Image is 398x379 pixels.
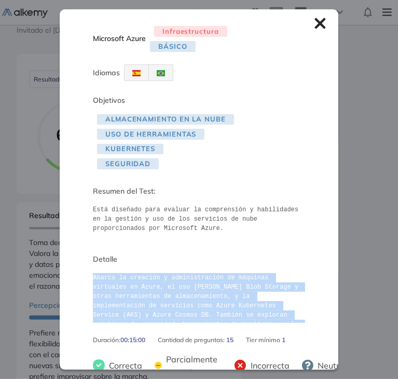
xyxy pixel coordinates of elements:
[93,33,146,44] span: Microsoft Azure
[93,254,305,265] span: Detalle
[246,335,282,345] span: Tier mínimo
[97,129,204,140] span: Uso de Herramientas
[97,144,163,155] span: Kubernetes
[93,273,305,323] pre: Abarca la creación y administración de máquinas virtuales en Azure, el uso [PERSON_NAME] Blob Sto...
[93,96,125,105] span: Objetivos
[158,335,226,345] span: Cantidad de preguntas:
[93,335,120,345] span: Duración :
[226,335,234,345] span: 15
[93,186,305,197] span: Resumen del Test:
[150,41,195,52] span: Básico
[97,114,234,125] span: Almacenamiento en la Nube
[282,335,285,345] span: 1
[246,359,290,372] span: Incorrecta
[120,335,145,345] span: 00:15:00
[132,70,141,76] img: ESP
[97,158,159,169] span: Seguridad
[93,205,305,233] pre: Está diseñado para evaluar la comprensión y habilidades en la gestión y uso de los servicios de n...
[105,359,142,372] span: Correcta
[157,70,165,76] img: BRA
[162,353,222,378] span: Parcialmente correcta
[93,68,120,77] span: Idiomas
[154,26,227,37] span: Infraestructura
[313,359,345,372] span: Neutra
